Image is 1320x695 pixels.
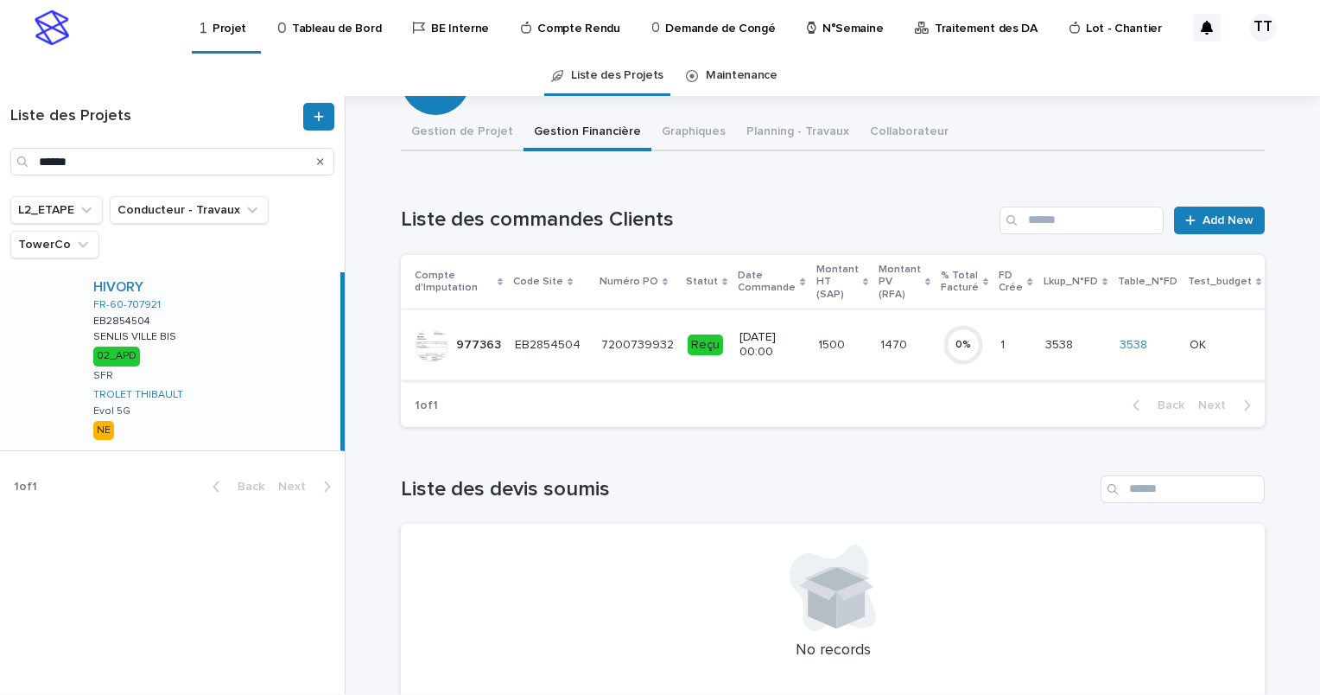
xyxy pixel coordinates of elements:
[1118,272,1177,291] p: Table_N°FD
[110,196,269,224] button: Conducteur - Travaux
[401,207,993,233] h1: Liste des commandes Clients
[1101,475,1265,503] input: Search
[93,312,154,328] p: EB2854504
[199,479,271,494] button: Back
[651,115,736,151] button: Graphiques
[999,266,1023,298] p: FD Crée
[271,479,345,494] button: Next
[401,309,1304,379] tr: 977363977363 EB2854504EB2854504 72007399327200739932 Reçu[DATE] 00:0015001500 14701470 0%11 35383...
[93,347,140,366] div: 02_APD
[456,335,505,353] p: 977363
[10,196,103,224] button: L2_ETAPE
[1045,335,1076,353] p: 3538
[1249,14,1277,41] div: TT
[401,385,452,427] p: 1 of 1
[860,115,959,151] button: Collaborateur
[1190,335,1209,353] p: OK
[10,107,300,126] h1: Liste des Projets
[93,328,180,343] p: SENLIS VILLE BIS
[1119,398,1191,413] button: Back
[880,335,911,353] p: 1470
[941,266,979,298] p: % Total Facturé
[1198,399,1236,411] span: Next
[10,148,334,175] input: Search
[1174,207,1265,234] a: Add New
[401,115,524,151] button: Gestion de Projet
[1203,214,1253,226] span: Add New
[227,481,264,493] span: Back
[600,272,658,291] p: Numéro PO
[10,231,99,258] button: TowerCo
[278,481,316,493] span: Next
[1188,272,1252,291] p: Test_budget
[686,272,718,291] p: Statut
[879,260,921,304] p: Montant PV (RFA)
[93,299,161,311] a: FR-60-707921
[816,260,859,304] p: Montant HT (SAP)
[688,335,723,356] div: Reçu
[1147,399,1184,411] span: Back
[942,339,984,351] div: 0 %
[93,370,113,382] p: SFR
[736,115,860,151] button: Planning - Travaux
[1000,335,1008,353] p: 1
[1191,398,1265,413] button: Next
[571,55,663,96] a: Liste des Projets
[1000,207,1164,234] input: Search
[1044,272,1098,291] p: Lkup_N°FD
[422,641,1244,660] p: No records
[524,115,651,151] button: Gestion Financière
[93,421,114,440] div: NE
[401,477,1094,502] h1: Liste des devis soumis
[706,55,777,96] a: Maintenance
[818,335,848,353] p: 1500
[93,405,130,418] p: Evol 5G
[1120,338,1147,353] a: 3538
[35,10,69,45] img: stacker-logo-s-only.png
[93,279,143,296] a: HIVORY
[739,330,803,360] p: [DATE] 00:00
[601,335,677,353] p: 7200739932
[515,335,584,353] p: EB2854504
[738,266,796,298] p: Date Commande
[513,272,563,291] p: Code Site
[93,389,183,401] a: TROLET THIBAULT
[415,266,493,298] p: Compte d'Imputation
